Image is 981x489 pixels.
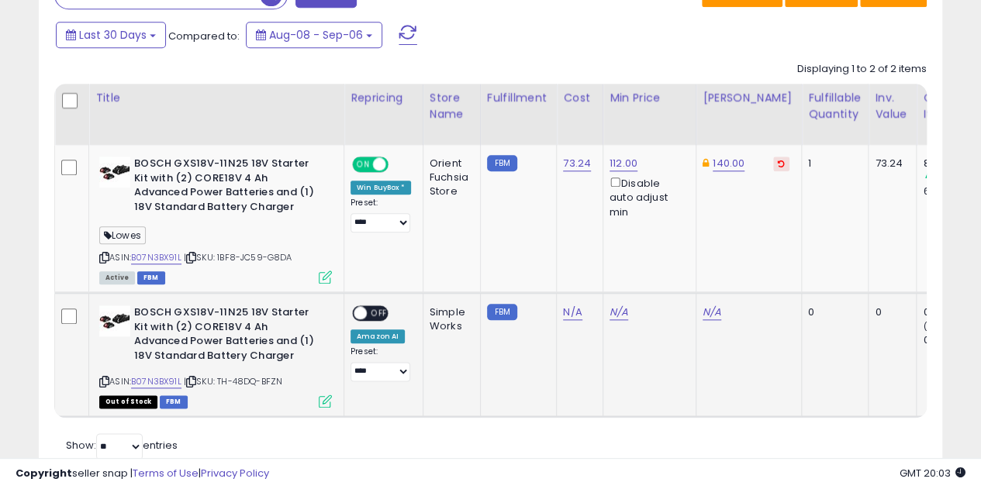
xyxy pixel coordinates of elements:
span: | SKU: TH-48DQ-BFZN [184,375,282,387]
span: Show: entries [66,438,178,453]
div: 0 [808,305,856,319]
span: FBM [160,395,188,408]
small: (0%) [923,320,945,332]
div: Preset: [351,198,411,232]
a: Privacy Policy [201,466,269,480]
a: B07N3BX91L [131,251,181,264]
span: FBM [137,271,165,284]
div: Simple Works [430,305,468,333]
div: Repricing [351,90,416,106]
span: ON [354,158,373,171]
a: N/A [610,305,628,320]
div: Amazon AI [351,329,405,343]
b: BOSCH GXS18V-11N25 18V Starter Kit with (2) CORE18V 4 Ah Advanced Power Batteries and (1) 18V Sta... [134,157,323,218]
div: Title [95,90,337,106]
a: Terms of Use [133,466,199,480]
div: Fulfillment [487,90,550,106]
a: N/A [563,305,582,320]
span: 2025-10-7 20:03 GMT [900,466,965,480]
div: Disable auto adjust min [610,174,684,219]
div: [PERSON_NAME] [703,90,795,106]
span: OFF [386,158,411,171]
strong: Copyright [16,466,72,480]
span: Last 30 Days [79,27,147,43]
a: 112.00 [610,156,637,171]
span: | SKU: 1BF8-JC59-G8DA [184,251,292,263]
img: 41pECYv0-rL._SL40_.jpg [99,157,130,188]
div: Orient Fuchsia Store [430,157,468,199]
span: Aug-08 - Sep-06 [269,27,363,43]
small: FBM [487,304,517,320]
div: 0 [875,305,904,319]
div: ASIN: [99,157,332,282]
div: Min Price [610,90,689,106]
div: Displaying 1 to 2 of 2 items [797,62,927,77]
a: N/A [703,305,721,320]
span: Compared to: [168,29,240,43]
b: BOSCH GXS18V-11N25 18V Starter Kit with (2) CORE18V 4 Ah Advanced Power Batteries and (1) 18V Sta... [134,305,323,367]
small: FBM [487,155,517,171]
div: 1 [808,157,856,170]
div: ASIN: [99,305,332,406]
div: Preset: [351,346,411,381]
div: Ordered Items [923,90,979,122]
a: B07N3BX91L [131,375,181,388]
a: 73.24 [563,156,591,171]
button: Last 30 Days [56,22,166,48]
span: Lowes [99,226,146,244]
div: Store Name [430,90,474,122]
div: Win BuyBox * [351,181,411,195]
div: 73.24 [875,157,904,170]
div: Inv. value [875,90,910,122]
div: Cost [563,90,596,106]
span: OFF [367,307,392,320]
span: All listings currently available for purchase on Amazon [99,271,135,284]
button: Aug-08 - Sep-06 [246,22,382,48]
div: seller snap | | [16,467,269,481]
img: 41pECYv0-rL._SL40_.jpg [99,305,130,336]
div: Fulfillable Quantity [808,90,862,122]
span: All listings that are currently out of stock and unavailable for purchase on Amazon [99,395,157,408]
a: 140.00 [713,156,744,171]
